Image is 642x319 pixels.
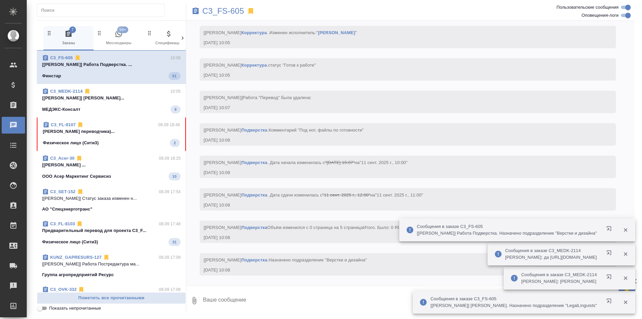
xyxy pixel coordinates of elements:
[103,254,110,261] svg: Отписаться
[159,254,181,261] p: 08.09 17:09
[241,225,267,230] a: Подверстка
[430,302,597,309] p: [[PERSON_NAME]] [PERSON_NAME]. Назначено подразделение "LegalLinguists"
[42,73,61,79] p: Финстар
[241,160,267,165] a: Подверстка
[159,155,181,162] p: 08.09 18:25
[241,30,267,35] a: Корректура
[505,254,597,261] p: [PERSON_NAME]: да [URL][DOMAIN_NAME]
[37,217,186,250] div: C3_FL-810308.09 17:48Предварительный перевод для проекта C3_F...Физическое лицо (Сити3)31
[619,251,632,257] button: Закрыть
[169,239,181,245] span: 31
[76,221,83,227] svg: Отписаться
[74,55,81,61] svg: Отписаться
[602,222,618,238] button: Открыть в новой вкладке
[37,151,186,184] div: C3_Acer-3008.09 18:25[[PERSON_NAME] ...ООО Асер Маркетинг Сервисиз10
[556,4,619,11] span: Пользовательские сообщения
[204,225,435,230] span: [[PERSON_NAME] Объём изменился с 0 страница на 5 страница
[42,106,80,113] p: МЕДЭКС-Консалт
[170,140,180,146] span: 2
[37,282,186,314] div: C3_OVK-33208.09 17:08[[PERSON_NAME]] Работа Постредактура ма...ООО "КОРФ"
[521,278,597,285] p: [PERSON_NAME]: [PERSON_NAME]
[42,271,114,278] p: Группа агропредприятий Ресурс
[146,30,191,46] span: Спецификации
[146,30,153,36] svg: Зажми и перетащи, чтобы поменять порядок вкладок
[204,257,367,262] span: [[PERSON_NAME] .
[37,51,186,84] div: C3_FS-60510:08[[PERSON_NAME]] Работа Подверстка. ...Финстар51
[363,225,435,230] span: Итого. Было: 0 RUB. Стало: 0 RUB
[322,192,370,197] span: "11 сент. 2025 г., 12:00"
[49,305,101,312] span: Показать непрочитанные
[204,160,408,165] span: [[PERSON_NAME] . Дата начала изменилась с на
[50,89,83,94] a: C3_MEDK-2114
[117,26,128,33] span: 99+
[241,192,267,197] a: Подверстка
[159,221,181,227] p: 08.09 17:48
[158,122,180,128] p: 08.09 18:49
[204,72,593,79] div: [DATE] 10:05
[51,122,76,127] a: C3_FL-8107
[204,137,593,144] div: [DATE] 10:08
[41,6,165,15] input: Поиск
[318,30,355,35] a: [PERSON_NAME]
[241,128,267,133] a: Подверстка
[619,227,632,233] button: Закрыть
[268,63,316,68] span: статус "Готов к работе"
[204,128,363,133] span: [[PERSON_NAME] .
[78,286,85,293] svg: Отписаться
[204,234,593,241] div: [DATE] 10:08
[269,257,367,262] span: Назначено подразделение "Верстки и дизайна"
[269,128,363,133] span: Комментарий "Под нот, файлы по готовности"
[359,160,407,165] span: "11 сент. 2025 г., 10:00"
[42,261,181,267] p: [[PERSON_NAME]] Работа Постредактура ма...
[204,169,593,176] div: [DATE] 10:08
[169,173,181,180] span: 10
[77,188,84,195] svg: Отписаться
[602,294,618,310] button: Открыть в новой вкладке
[42,173,111,180] p: ООО Асер Маркетинг Сервисиз
[50,221,75,226] a: C3_FL-8103
[96,30,141,46] span: Мессенджеры
[241,63,267,68] a: Корректура
[69,26,76,33] span: 7
[204,30,357,35] span: [[PERSON_NAME] . Изменен исполнитель:
[50,189,76,194] a: C3_SET-152
[375,192,423,197] span: "11 сент. 2025 г., 11:00"
[170,55,181,61] p: 10:08
[619,275,632,281] button: Закрыть
[204,267,593,273] div: [DATE] 10:08
[204,192,423,197] span: [[PERSON_NAME] . Дата сдачи изменилась с на
[243,95,312,100] span: Работа "Перевод" была удалена:
[50,156,75,161] a: C3_Acer-30
[316,30,357,35] span: " "
[37,117,186,151] div: C3_FL-810708.09 18:49[PERSON_NAME] переводчика)...Физическое лицо (Сити3)2
[37,184,186,217] div: C3_SET-15208.09 17:54[[PERSON_NAME]] Статус заказа изменен н...АО "Спецэнерготранс"
[42,206,92,213] p: АО "Спецэнерготранс"
[37,84,186,117] div: C3_MEDK-211410:05[[PERSON_NAME]] [PERSON_NAME]...МЕДЭКС-Консалт9
[171,106,181,113] span: 9
[42,195,181,202] p: [[PERSON_NAME]] Статус заказа изменен н...
[241,257,267,262] a: Подверстка
[43,140,99,146] p: Физическое лицо (Сити3)
[42,61,181,68] p: [[PERSON_NAME]] Работа Подверстка. ...
[77,122,84,128] svg: Отписаться
[602,246,618,262] button: Открыть в новой вкладке
[417,230,597,237] p: [[PERSON_NAME]] Работа Подверстка. Назначено подразделение "Верстки и дизайна"
[202,8,244,14] a: C3_FS-605
[50,255,102,260] a: KUNZ_GAPRESURS-127
[204,104,593,111] div: [DATE] 10:07
[521,271,597,278] p: Сообщения в заказе C3_MEDK-2114
[46,30,91,46] span: Заказы
[84,88,91,95] svg: Отписаться
[42,239,98,245] p: Физическое лицо (Сити3)
[43,128,180,135] p: [PERSON_NAME] переводчика)...
[37,250,186,282] div: KUNZ_GAPRESURS-12708.09 17:09[[PERSON_NAME]] Работа Постредактура ма...Группа агропредприятий Ресурс
[430,296,597,302] p: Сообщения в заказе C3_FS-605
[46,30,52,36] svg: Зажми и перетащи, чтобы поменять порядок вкладок
[505,247,597,254] p: Сообщения в заказе C3_MEDK-2114
[42,227,181,234] p: Предварительный перевод для проекта C3_F...
[159,286,181,293] p: 08.09 17:08
[204,95,311,100] span: [[PERSON_NAME]]
[50,287,77,292] a: C3_OVK-332
[204,39,593,46] div: [DATE] 10:05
